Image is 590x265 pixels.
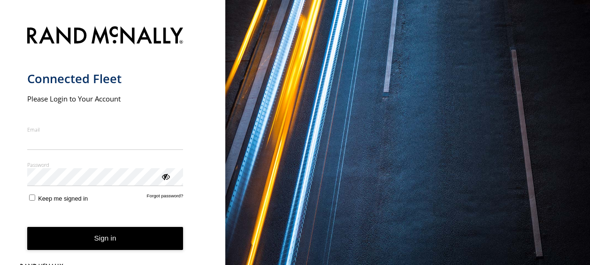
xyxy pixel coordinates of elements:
[27,94,184,103] h2: Please Login to Your Account
[27,24,184,48] img: Rand McNally
[161,171,170,181] div: ViewPassword
[29,195,35,201] input: Keep me signed in
[27,21,199,265] form: main
[27,161,184,168] label: Password
[27,71,184,86] h1: Connected Fleet
[27,227,184,250] button: Sign in
[38,195,88,202] span: Keep me signed in
[27,126,184,133] label: Email
[147,193,184,202] a: Forgot password?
